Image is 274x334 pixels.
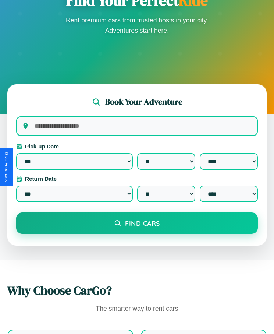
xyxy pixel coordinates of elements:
p: Rent premium cars from trusted hosts in your city. Adventures start here. [64,15,211,36]
div: Give Feedback [4,152,9,182]
p: The smarter way to rent cars [7,303,267,315]
label: Pick-up Date [16,143,258,150]
h2: Why Choose CarGo? [7,282,267,299]
h2: Book Your Adventure [105,96,182,108]
label: Return Date [16,176,258,182]
button: Find Cars [16,212,258,234]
